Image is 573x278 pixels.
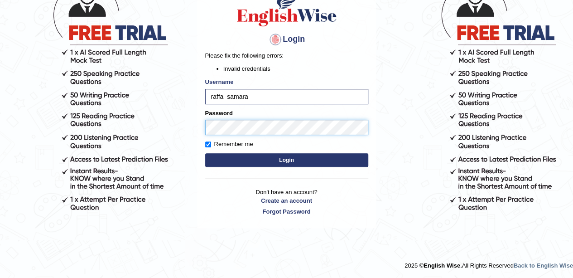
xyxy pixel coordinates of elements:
[205,78,234,86] label: Username
[205,141,211,147] input: Remember me
[205,32,368,47] h4: Login
[205,196,368,205] a: Create an account
[424,262,462,269] strong: English Wise.
[404,257,573,270] div: 2025 © All Rights Reserved
[205,207,368,216] a: Forgot Password
[205,51,368,60] p: Please fix the following errors:
[205,109,233,117] label: Password
[514,262,573,269] a: Back to English Wise
[205,140,253,149] label: Remember me
[223,64,368,73] li: Invalid credentials
[205,188,368,216] p: Don't have an account?
[205,153,368,167] button: Login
